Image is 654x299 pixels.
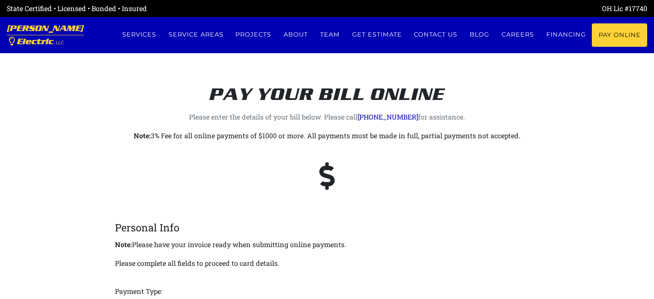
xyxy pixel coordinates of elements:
a: Blog [464,23,496,46]
a: Projects [229,23,278,46]
label: Payment Type: [115,286,162,296]
a: Pay Online [592,23,647,47]
strong: Note: [134,131,151,140]
div: OH Lic #17740 [327,3,647,14]
p: Please enter the details of your bill below. Please call for assistance. [91,111,563,123]
p: 3% Fee for all online payments of $1000 or more. All payments must be made in full, partial payme... [91,130,563,142]
h2: Pay your bill online [91,64,563,105]
legend: Personal Info [115,220,539,235]
a: [PHONE_NUMBER] [358,112,418,121]
a: Service Areas [162,23,229,46]
a: Contact us [408,23,464,46]
a: About [278,23,314,46]
span: , LLC [54,40,64,45]
p: Please complete all fields to proceed to card details. [115,257,279,269]
a: Get estimate [346,23,408,46]
a: [PERSON_NAME] Electric, LLC [7,17,84,53]
a: Financing [540,23,592,46]
p: Please have your invoice ready when submitting online payments. [115,239,539,251]
a: Careers [496,23,540,46]
div: State Certified • Licensed • Bonded • Insured [7,3,327,14]
a: Services [116,23,162,46]
a: Team [314,23,346,46]
strong: Note: [115,240,132,249]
